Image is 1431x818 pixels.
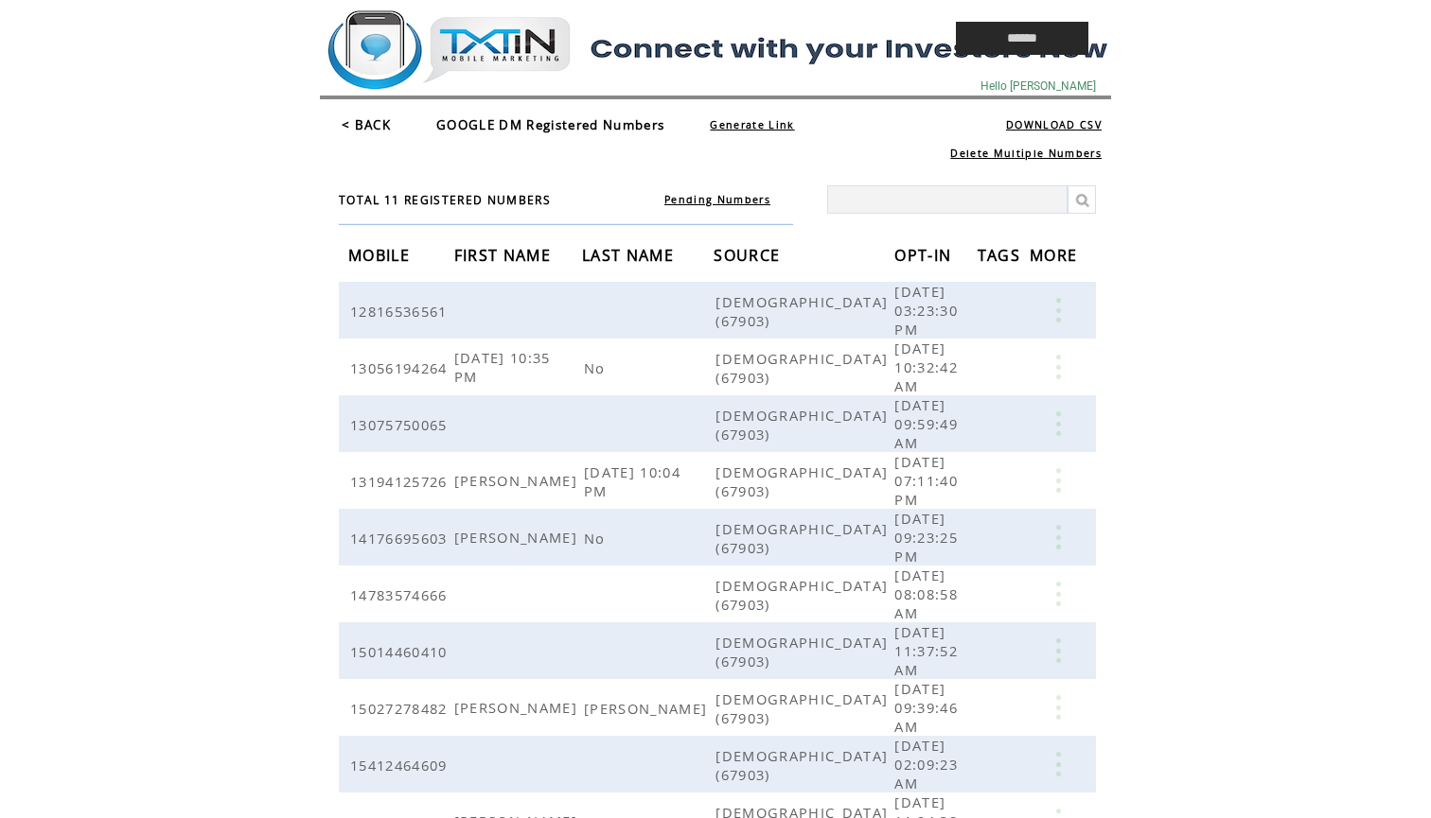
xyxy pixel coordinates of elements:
[894,566,958,622] span: [DATE] 08:08:58 AM
[715,462,888,500] span: [DEMOGRAPHIC_DATA] (67903)
[584,358,610,377] span: No
[894,240,956,275] span: OPT-IN
[664,193,770,206] a: Pending Numbers
[715,746,888,784] span: [DEMOGRAPHIC_DATA] (67903)
[894,622,958,679] span: [DATE] 11:37:52 AM
[348,240,415,275] span: MOBILE
[980,79,1096,93] span: Hello [PERSON_NAME]
[582,249,679,260] a: LAST NAME
[350,415,452,434] span: 13075750065
[715,576,888,614] span: [DEMOGRAPHIC_DATA] (67903)
[894,395,958,452] span: [DATE] 09:59:49 AM
[894,679,958,736] span: [DATE] 09:39:46 AM
[894,736,958,792] span: [DATE] 02:09:23 AM
[350,699,452,718] span: 15027278482
[715,406,888,444] span: [DEMOGRAPHIC_DATA] (67903)
[715,689,888,727] span: [DEMOGRAPHIC_DATA] (67903)
[350,585,452,604] span: 14783574666
[978,249,1025,260] a: TAGS
[894,249,956,260] a: OPT-IN
[714,240,785,275] span: SOURCE
[454,471,582,490] span: [PERSON_NAME]
[584,462,680,500] span: [DATE] 10:04 PM
[339,192,551,208] span: TOTAL 11 REGISTERED NUMBERS
[715,633,888,670] span: [DEMOGRAPHIC_DATA] (67903)
[342,116,391,133] a: < BACK
[1030,240,1082,275] span: MORE
[894,509,958,566] span: [DATE] 09:23:25 PM
[350,472,452,491] span: 13194125726
[350,302,452,321] span: 12816536561
[950,147,1102,160] a: Delete Multiple Numbers
[350,756,452,774] span: 15412464609
[584,529,610,548] span: No
[454,249,556,260] a: FIRST NAME
[584,699,712,718] span: [PERSON_NAME]
[454,528,582,547] span: [PERSON_NAME]
[894,282,958,339] span: [DATE] 03:23:30 PM
[978,240,1025,275] span: TAGS
[715,349,888,387] span: [DEMOGRAPHIC_DATA] (67903)
[436,116,664,133] span: GOOGLE DM Registered Numbers
[350,642,452,661] span: 15014460410
[350,529,452,548] span: 14176695603
[454,240,556,275] span: FIRST NAME
[582,240,679,275] span: LAST NAME
[894,452,958,509] span: [DATE] 07:11:40 PM
[1006,118,1102,131] a: DOWNLOAD CSV
[710,118,794,131] a: Generate Link
[715,519,888,557] span: [DEMOGRAPHIC_DATA] (67903)
[350,358,452,377] span: 13056194264
[454,348,551,386] span: [DATE] 10:35 PM
[714,249,785,260] a: SOURCE
[894,339,958,395] span: [DATE] 10:32:42 AM
[348,249,415,260] a: MOBILE
[715,292,888,330] span: [DEMOGRAPHIC_DATA] (67903)
[454,698,582,717] span: [PERSON_NAME]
